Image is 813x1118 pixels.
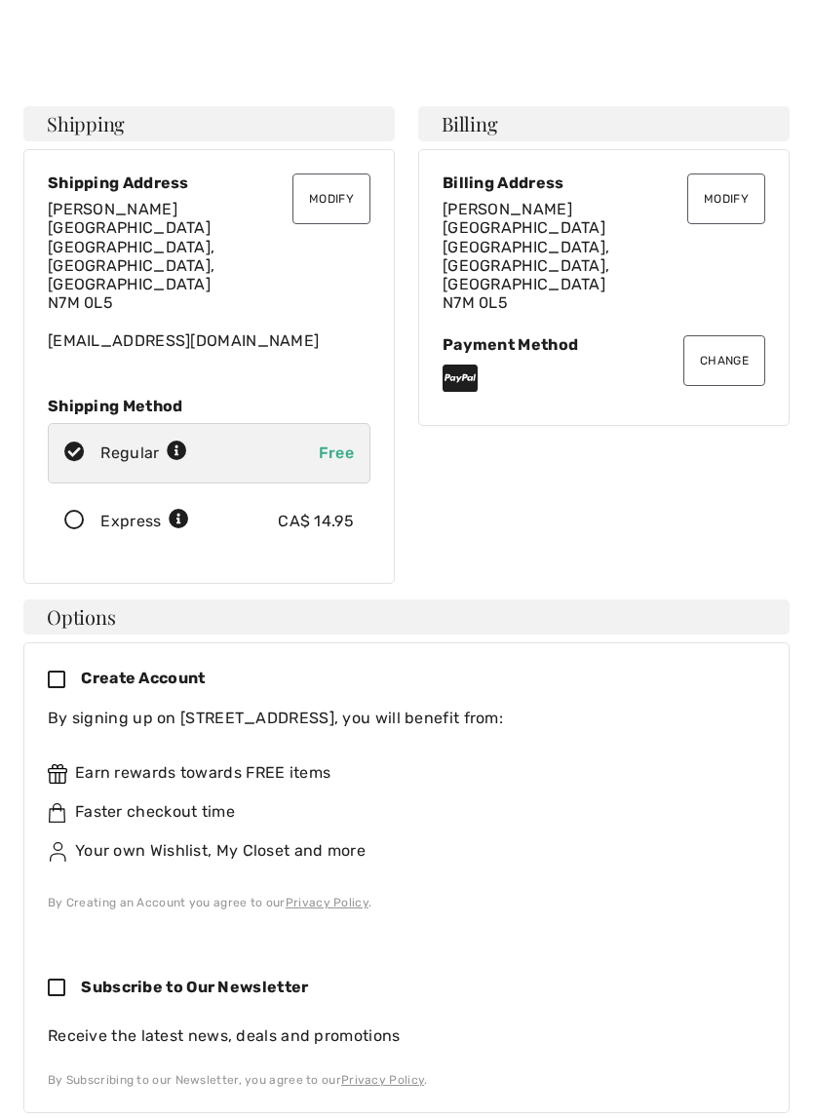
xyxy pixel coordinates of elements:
[687,173,765,224] button: Modify
[48,842,67,862] img: ownWishlist.svg
[100,442,187,465] div: Regular
[48,894,750,911] div: By Creating an Account you agree to our .
[48,200,177,218] span: [PERSON_NAME]
[47,114,125,134] span: Shipping
[48,764,67,784] img: rewards.svg
[48,200,370,350] div: [EMAIL_ADDRESS][DOMAIN_NAME]
[443,218,609,312] span: [GEOGRAPHIC_DATA] [GEOGRAPHIC_DATA], [GEOGRAPHIC_DATA], [GEOGRAPHIC_DATA] N7M 0L5
[48,1024,765,1048] div: Receive the latest news, deals and promotions
[48,839,750,863] div: Your own Wishlist, My Closet and more
[286,896,368,909] a: Privacy Policy
[443,173,765,192] div: Billing Address
[443,200,572,218] span: [PERSON_NAME]
[319,443,354,462] span: Free
[48,1071,765,1089] div: By Subscribing to our Newsletter, you agree to our .
[48,803,67,823] img: faster.svg
[48,397,370,415] div: Shipping Method
[81,669,205,687] span: Create Account
[48,173,370,192] div: Shipping Address
[341,1073,424,1087] a: Privacy Policy
[48,707,750,730] div: By signing up on [STREET_ADDRESS], you will benefit from:
[81,978,308,996] span: Subscribe to Our Newsletter
[48,800,750,824] div: Faster checkout time
[442,114,497,134] span: Billing
[278,510,354,533] div: CA$ 14.95
[48,218,214,312] span: [GEOGRAPHIC_DATA] [GEOGRAPHIC_DATA], [GEOGRAPHIC_DATA], [GEOGRAPHIC_DATA] N7M 0L5
[23,599,790,635] h4: Options
[100,510,189,533] div: Express
[292,173,370,224] button: Modify
[443,335,765,354] div: Payment Method
[48,761,750,785] div: Earn rewards towards FREE items
[683,335,765,386] button: Change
